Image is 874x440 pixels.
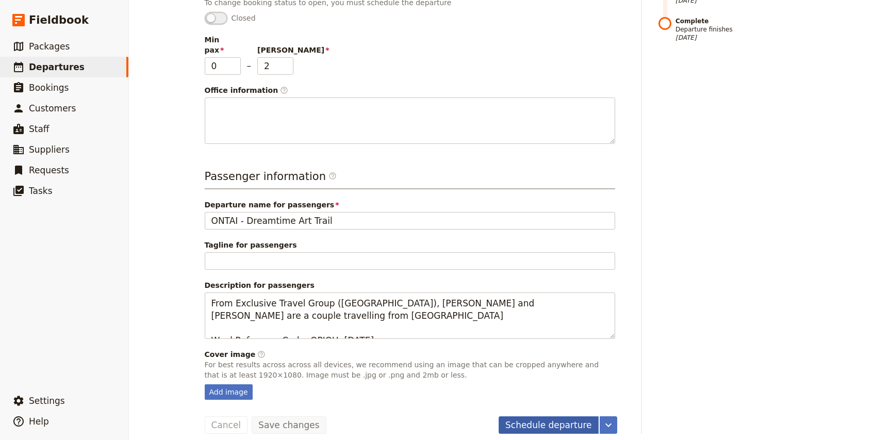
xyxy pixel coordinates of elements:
[675,17,799,25] strong: Complete
[675,17,799,42] span: Departure finishes
[205,360,615,380] p: For best results across across all devices, we recommend using an image that can be cropped anywh...
[205,292,615,339] textarea: Description for passengers
[257,45,293,55] span: [PERSON_NAME]
[205,200,615,210] span: Departure name for passengers
[247,59,252,75] span: –
[29,165,69,175] span: Requests
[205,97,615,144] textarea: Office information​
[205,280,615,290] span: Description for passengers
[29,124,50,134] span: Staff
[328,172,337,180] span: ​
[257,57,293,75] input: [PERSON_NAME]
[29,12,89,28] span: Fieldbook
[29,41,70,52] span: Packages
[280,86,288,94] span: ​
[328,172,337,184] span: ​
[205,416,248,434] button: Cancel
[29,83,69,93] span: Bookings
[205,349,615,360] div: Cover image
[29,103,76,113] span: Customers
[232,13,256,23] span: Closed
[29,396,65,406] span: Settings
[29,62,85,72] span: Departures
[205,240,615,250] span: Tagline for passengers
[205,212,615,230] input: Departure name for passengers
[205,35,241,55] span: Min pax
[252,416,326,434] button: Save changes
[600,416,617,434] button: More actions
[205,169,615,189] h3: Passenger information
[205,57,241,75] input: Min pax
[205,384,253,400] div: Add image
[499,416,599,434] button: Schedule departure
[257,350,266,358] span: ​
[29,144,70,155] span: Suppliers
[205,85,615,95] span: Office information
[675,34,799,42] span: [DATE]
[29,186,53,196] span: Tasks
[29,416,49,427] span: Help
[205,252,615,270] input: Tagline for passengers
